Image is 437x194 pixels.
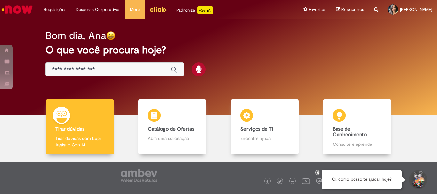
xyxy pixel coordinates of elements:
[126,99,219,155] a: Catálogo de Ofertas Abra uma solicitação
[76,6,120,13] span: Despesas Corporativas
[400,7,432,12] span: [PERSON_NAME]
[148,135,196,142] p: Abra uma solicitação
[309,6,326,13] span: Favoritos
[121,169,157,182] img: logo_footer_ambev_rotulo_gray.png
[44,6,66,13] span: Requisições
[336,7,364,13] a: Rascunhos
[341,6,364,12] span: Rascunhos
[322,170,402,189] div: Oi, como posso te ajudar hoje?
[240,126,273,132] b: Serviços de TI
[291,180,294,183] img: logo_footer_linkedin.png
[311,99,403,155] a: Base de Conhecimento Consulte e aprenda
[130,6,140,13] span: More
[148,126,194,132] b: Catálogo de Ofertas
[55,126,84,132] b: Tirar dúvidas
[55,135,104,148] p: Tirar dúvidas com Lupi Assist e Gen Ai
[106,31,115,40] img: happy-face.png
[1,3,34,16] img: ServiceNow
[278,180,282,183] img: logo_footer_twitter.png
[333,126,367,138] b: Base de Conhecimento
[266,180,269,183] img: logo_footer_facebook.png
[45,44,392,56] h2: O que você procura hoje?
[219,99,311,155] a: Serviços de TI Encontre ajuda
[197,6,213,14] p: +GenAi
[176,6,213,14] div: Padroniza
[333,141,381,147] p: Consulte e aprenda
[240,135,289,142] p: Encontre ajuda
[302,177,310,185] img: logo_footer_youtube.png
[316,178,322,184] img: logo_footer_workplace.png
[408,170,427,189] button: Iniciar Conversa de Suporte
[149,4,167,14] img: click_logo_yellow_360x200.png
[45,30,106,41] h2: Bom dia, Ana
[34,99,126,155] a: Tirar dúvidas Tirar dúvidas com Lupi Assist e Gen Ai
